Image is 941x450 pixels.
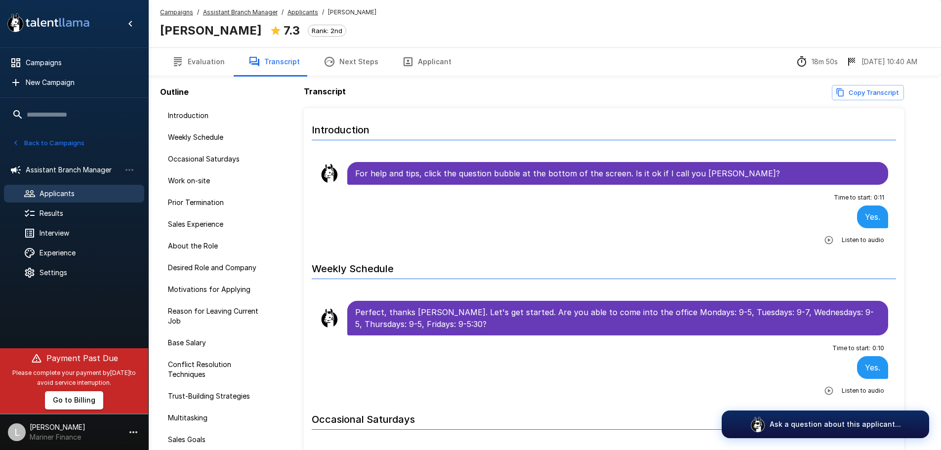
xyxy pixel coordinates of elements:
[304,86,346,96] b: Transcript
[322,7,324,17] span: /
[832,343,870,353] span: Time to start :
[160,259,275,277] div: Desired Role and Company
[812,57,838,67] p: 18m 50s
[168,263,267,273] span: Desired Role and Company
[168,241,267,251] span: About the Role
[160,107,275,124] div: Introduction
[160,48,237,76] button: Evaluation
[861,57,917,67] p: [DATE] 10:40 AM
[160,237,275,255] div: About the Role
[160,215,275,233] div: Sales Experience
[160,356,275,383] div: Conflict Resolution Techniques
[842,235,884,245] span: Listen to audio
[865,362,880,373] p: Yes.
[168,338,267,348] span: Base Salary
[203,8,278,16] u: Assistant Branch Manager
[168,219,267,229] span: Sales Experience
[168,176,267,186] span: Work on-site
[160,87,189,97] b: Outline
[160,8,193,16] u: Campaigns
[168,435,267,445] span: Sales Goals
[197,7,199,17] span: /
[320,164,339,183] img: llama_clean.png
[328,7,376,17] span: [PERSON_NAME]
[750,416,766,432] img: logo_glasses@2x.png
[355,306,881,330] p: Perfect, thanks [PERSON_NAME]. Let's get started. Are you able to come into the office Mondays: 9...
[168,111,267,121] span: Introduction
[160,302,275,330] div: Reason for Leaving Current Job
[160,409,275,427] div: Multitasking
[312,404,897,430] h6: Occasional Saturdays
[282,7,284,17] span: /
[287,8,318,16] u: Applicants
[160,431,275,449] div: Sales Goals
[390,48,463,76] button: Applicant
[320,308,339,328] img: llama_clean.png
[312,253,897,279] h6: Weekly Schedule
[168,360,267,379] span: Conflict Resolution Techniques
[160,23,262,38] b: [PERSON_NAME]
[160,334,275,352] div: Base Salary
[842,386,884,396] span: Listen to audio
[872,343,884,353] span: 0 : 10
[722,410,929,438] button: Ask a question about this applicant...
[168,154,267,164] span: Occasional Saturdays
[168,391,267,401] span: Trust-Building Strategies
[237,48,312,76] button: Transcript
[796,56,838,68] div: The time between starting and completing the interview
[160,150,275,168] div: Occasional Saturdays
[832,85,904,100] button: Copy transcript
[874,193,884,203] span: 0 : 11
[312,48,390,76] button: Next Steps
[312,114,897,140] h6: Introduction
[168,198,267,207] span: Prior Termination
[865,211,880,223] p: Yes.
[168,413,267,423] span: Multitasking
[355,167,881,179] p: For help and tips, click the question bubble at the bottom of the screen. Is it ok if I call you ...
[846,56,917,68] div: The date and time when the interview was completed
[160,194,275,211] div: Prior Termination
[168,306,267,326] span: Reason for Leaving Current Job
[160,128,275,146] div: Weekly Schedule
[160,387,275,405] div: Trust-Building Strategies
[160,281,275,298] div: Motivations for Applying
[834,193,872,203] span: Time to start :
[770,419,901,429] p: Ask a question about this applicant...
[160,172,275,190] div: Work on-site
[284,23,300,38] b: 7.3
[168,285,267,294] span: Motivations for Applying
[168,132,267,142] span: Weekly Schedule
[308,27,346,35] span: Rank: 2nd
